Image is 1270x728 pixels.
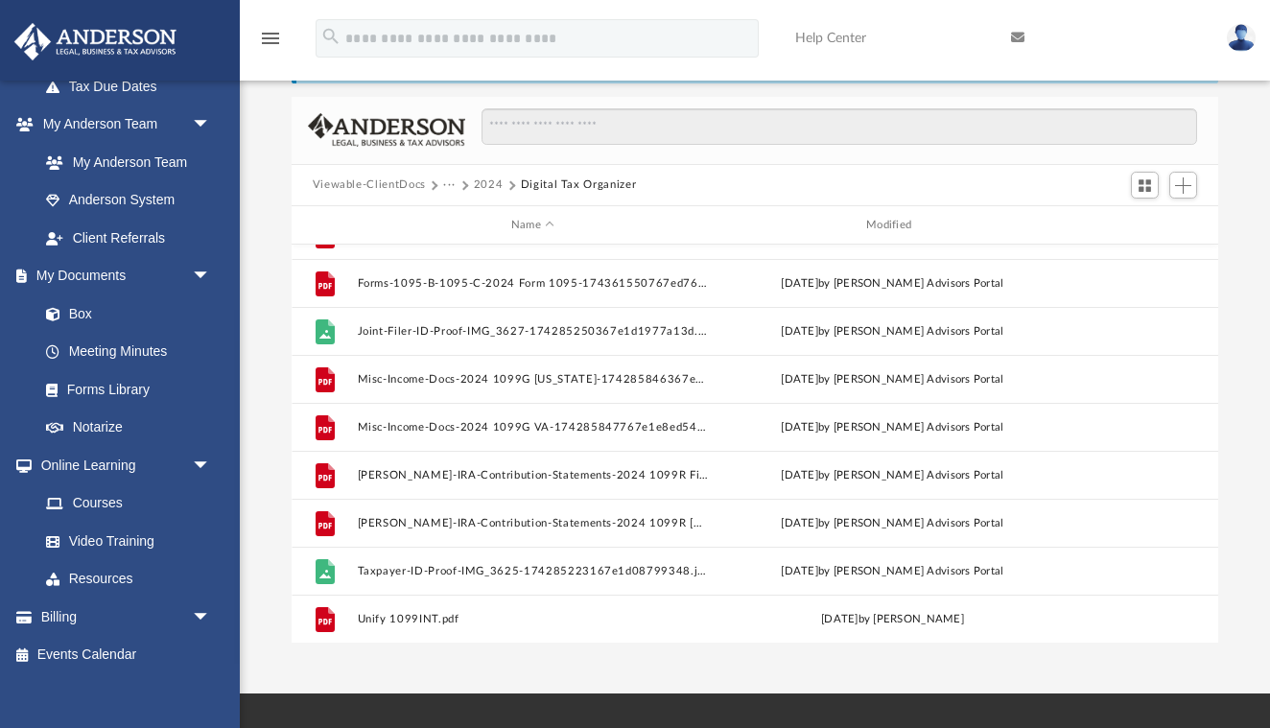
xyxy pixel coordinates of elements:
[717,323,1068,341] div: [DATE] by [PERSON_NAME] Advisors Portal
[259,27,282,50] i: menu
[192,598,230,637] span: arrow_drop_down
[320,26,341,47] i: search
[357,421,708,434] button: Misc-Income-Docs-2024 1099G VA-174285847767e1e8ed54843.pdf
[27,219,230,257] a: Client Referrals
[27,522,221,560] a: Video Training
[27,67,240,106] a: Tax Due Dates
[1076,217,1211,234] div: id
[717,515,1068,532] div: [DATE] by [PERSON_NAME] Advisors Portal
[313,176,426,194] button: Viewable-ClientDocs
[521,176,637,194] button: Digital Tax Organizer
[27,143,221,181] a: My Anderson Team
[717,371,1068,388] div: [DATE] by [PERSON_NAME] Advisors Portal
[27,560,230,599] a: Resources
[717,217,1069,234] div: Modified
[1169,172,1198,199] button: Add
[357,469,708,481] button: [PERSON_NAME]-IRA-Contribution-Statements-2024 1099R Fidelity-174285820367e1e7db1c29e.pdf
[443,176,456,194] button: ···
[717,275,1068,293] div: [DATE] by [PERSON_NAME] Advisors Portal
[13,257,230,295] a: My Documentsarrow_drop_down
[9,23,182,60] img: Anderson Advisors Platinum Portal
[717,419,1068,436] div: [DATE] by [PERSON_NAME] Advisors Portal
[27,484,230,523] a: Courses
[13,446,230,484] a: Online Learningarrow_drop_down
[474,176,504,194] button: 2024
[357,325,708,338] button: Joint-Filer-ID-Proof-IMG_3627-174285250367e1d1977a13d.jpeg
[13,598,240,636] a: Billingarrow_drop_down
[13,636,240,674] a: Events Calendar
[192,257,230,296] span: arrow_drop_down
[259,36,282,50] a: menu
[27,409,230,447] a: Notarize
[299,217,347,234] div: id
[717,467,1068,484] div: [DATE] by [PERSON_NAME] Advisors Portal
[27,294,221,333] a: Box
[27,370,221,409] a: Forms Library
[482,108,1197,145] input: Search files and folders
[192,106,230,145] span: arrow_drop_down
[1131,172,1160,199] button: Switch to Grid View
[357,613,708,625] button: Unify 1099INT.pdf
[717,563,1068,580] div: [DATE] by [PERSON_NAME] Advisors Portal
[356,217,708,234] div: Name
[1227,24,1256,52] img: User Pic
[13,106,230,144] a: My Anderson Teamarrow_drop_down
[27,333,230,371] a: Meeting Minutes
[357,373,708,386] button: Misc-Income-Docs-2024 1099G [US_STATE]-174285846367e1e8df574c4.pdf
[292,245,1219,643] div: grid
[717,611,1068,628] div: [DATE] by [PERSON_NAME]
[357,517,708,529] button: [PERSON_NAME]-IRA-Contribution-Statements-2024 1099R [GEOGRAPHIC_DATA]-174285818967e1e7cd6c0e9.pdf
[357,565,708,577] button: Taxpayer-ID-Proof-IMG_3625-174285223167e1d08799348.jpeg
[192,446,230,485] span: arrow_drop_down
[357,277,708,290] button: Forms-1095-B-1095-C-2024 Form 1095-174361550767ed7613b3f1b.pdf
[27,181,230,220] a: Anderson System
